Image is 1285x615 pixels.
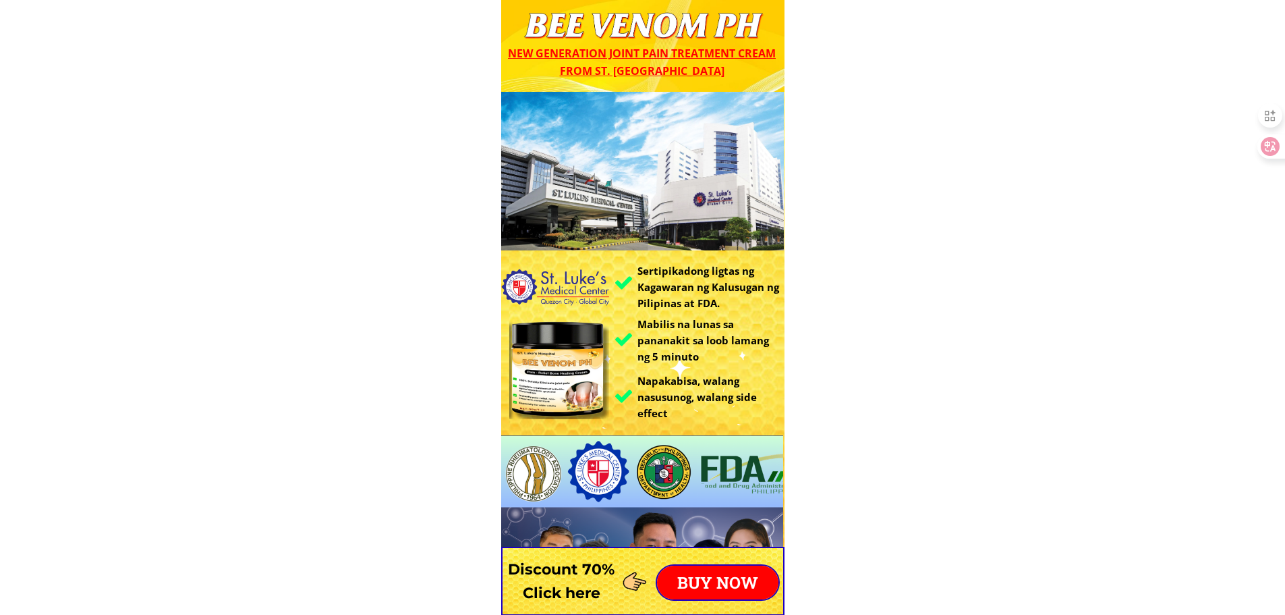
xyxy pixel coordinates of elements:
h3: Mabilis na lunas sa pananakit sa loob lamang ng 5 minuto [637,316,780,365]
h3: Discount 70% Click here [501,558,622,605]
h3: Napakabisa, walang nasusunog, walang side effect [637,373,784,421]
p: BUY NOW [657,566,778,599]
h3: Sertipikadong ligtas ng Kagawaran ng Kalusugan ng Pilipinas at FDA. [637,263,787,311]
span: New generation joint pain treatment cream from St. [GEOGRAPHIC_DATA] [508,46,776,78]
